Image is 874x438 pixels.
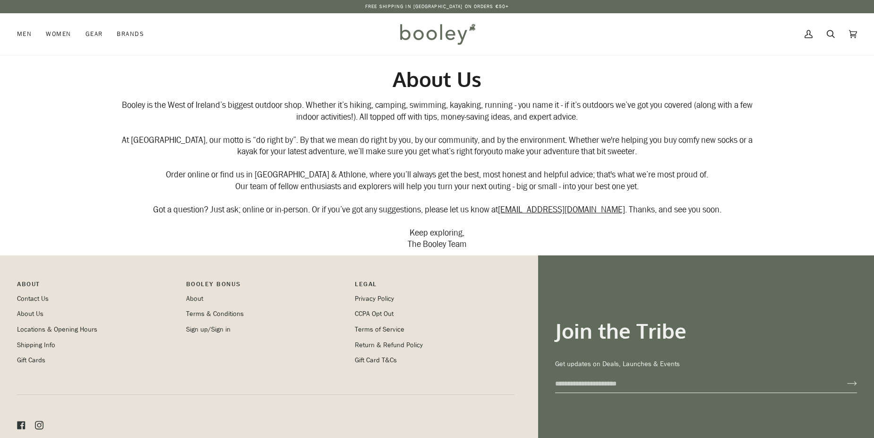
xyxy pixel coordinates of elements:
[832,376,857,391] button: Join
[86,29,103,39] span: Gear
[186,325,231,334] a: Sign up/Sign in
[110,13,151,55] a: Brands
[396,20,479,48] img: Booley
[555,375,832,393] input: your-email@example.com
[355,279,514,294] p: Pipeline_Footer Sub
[117,29,144,39] span: Brands
[17,13,39,55] a: Men
[166,169,708,181] span: Order online or find us in [GEOGRAPHIC_DATA] & Athlone, where you’ll always get the best, most ho...
[78,13,110,55] a: Gear
[355,309,394,318] a: CCPA Opt Out
[111,66,763,92] h2: About Us
[555,318,857,344] h3: Join the Tribe
[355,356,397,365] a: Gift Card T&Cs
[625,203,721,215] span: . Thanks, and see you soon.
[17,294,49,303] a: Contact Us
[496,146,637,158] span: to make your adventure that bit sweeter.
[17,29,32,39] span: Men
[555,359,857,369] p: Get updates on Deals, Launches & Events
[235,180,639,192] span: Our team of fellow enthusiasts and explorers will help you turn your next outing - big or small -...
[355,325,404,334] a: Terms of Service
[355,294,394,303] a: Privacy Policy
[17,309,43,318] a: About Us
[17,356,45,365] a: Gift Cards
[46,29,71,39] span: Women
[410,227,464,238] span: Keep exploring,
[153,203,498,215] span: Got a question? Just ask; online or in-person. Or if you’ve got any suggestions, please let us kn...
[186,309,244,318] a: Terms & Conditions
[498,203,625,215] a: [EMAIL_ADDRESS][DOMAIN_NAME]
[17,279,177,294] p: Pipeline_Footer Main
[122,134,753,158] span: At [GEOGRAPHIC_DATA], our motto is “do right by”. By that we mean do right by you, by our communi...
[39,13,78,55] a: Women
[355,341,423,350] a: Return & Refund Policy
[365,3,509,10] p: Free Shipping in [GEOGRAPHIC_DATA] on Orders €50+
[186,294,203,303] a: About
[408,238,467,250] span: The Booley Team
[17,341,55,350] a: Shipping Info
[122,99,753,123] span: Booley is the West of Ireland’s biggest outdoor shop. Whether it’s hiking, camping, swimming, kay...
[17,325,97,334] a: Locations & Opening Hours
[484,146,496,158] span: you
[186,279,346,294] p: Booley Bonus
